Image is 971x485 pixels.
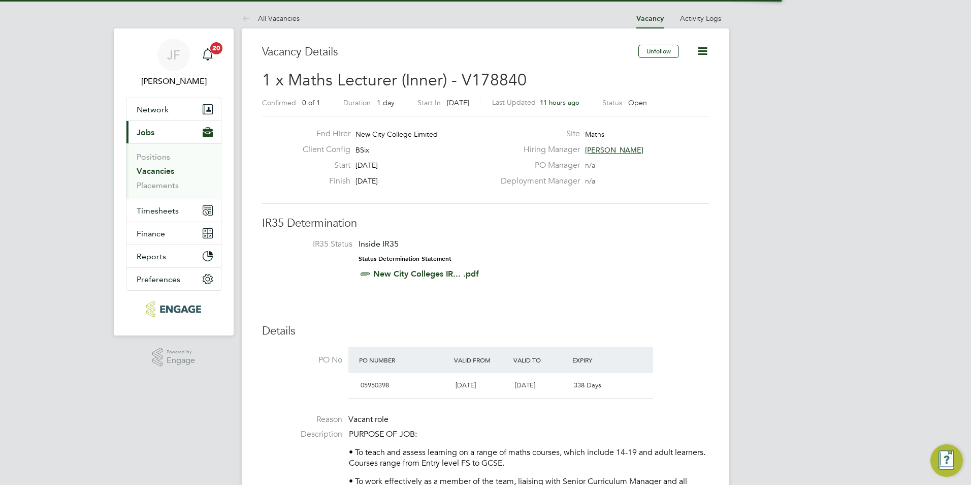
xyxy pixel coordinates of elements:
[451,351,511,369] div: Valid From
[295,160,350,171] label: Start
[359,239,399,249] span: Inside IR35
[146,301,201,317] img: huntereducation-logo-retina.png
[137,229,165,238] span: Finance
[126,268,221,290] button: Preferences
[262,98,296,107] label: Confirmed
[349,447,709,469] p: • To teach and assess learning on a range of maths courses, which include 14-19 and adult learner...
[636,14,664,23] a: Vacancy
[585,145,643,155] span: [PERSON_NAME]
[348,414,389,425] span: Vacant role
[355,161,378,170] span: [DATE]
[126,143,221,199] div: Jobs
[377,98,395,107] span: 1 day
[137,180,179,190] a: Placements
[456,381,476,389] span: [DATE]
[272,239,352,250] label: IR35 Status
[343,98,371,107] label: Duration
[167,356,195,365] span: Engage
[295,144,350,155] label: Client Config
[126,39,221,87] a: JF[PERSON_NAME]
[495,144,580,155] label: Hiring Manager
[355,130,438,139] span: New City College Limited
[585,130,604,139] span: Maths
[262,414,342,425] label: Reason
[515,381,535,389] span: [DATE]
[137,166,174,176] a: Vacancies
[137,275,180,284] span: Preferences
[361,381,389,389] span: 05950398
[262,324,709,339] h3: Details
[295,129,350,139] label: End Hirer
[262,45,638,59] h3: Vacancy Details
[114,28,234,336] nav: Main navigation
[447,98,469,107] span: [DATE]
[137,128,154,137] span: Jobs
[492,98,536,107] label: Last Updated
[167,48,180,62] span: JF
[930,444,963,477] button: Engage Resource Center
[511,351,570,369] div: Valid To
[262,429,342,440] label: Description
[262,216,709,231] h3: IR35 Determination
[137,206,179,216] span: Timesheets
[152,348,196,367] a: Powered byEngage
[602,98,622,107] label: Status
[242,14,300,23] a: All Vacancies
[680,14,721,23] a: Activity Logs
[628,98,647,107] span: Open
[302,98,320,107] span: 0 of 1
[359,255,451,262] strong: Status Determination Statement
[126,199,221,222] button: Timesheets
[355,176,378,186] span: [DATE]
[126,98,221,120] button: Network
[262,355,342,366] label: PO No
[126,75,221,87] span: James Farrington
[638,45,679,58] button: Unfollow
[126,245,221,267] button: Reports
[137,252,166,261] span: Reports
[198,39,218,71] a: 20
[585,161,595,170] span: n/a
[417,98,441,107] label: Start In
[295,176,350,187] label: Finish
[137,152,170,162] a: Positions
[495,176,580,187] label: Deployment Manager
[574,381,601,389] span: 338 Days
[355,145,369,155] span: BSix
[126,301,221,317] a: Go to home page
[540,98,579,107] span: 11 hours ago
[137,105,169,114] span: Network
[126,121,221,143] button: Jobs
[570,351,629,369] div: Expiry
[495,160,580,171] label: PO Manager
[349,429,709,440] p: PURPOSE OF JOB:
[262,70,527,90] span: 1 x Maths Lecturer (Inner) - V178840
[585,176,595,186] span: n/a
[495,129,580,139] label: Site
[373,269,479,279] a: New City Colleges IR... .pdf
[210,42,222,54] span: 20
[126,222,221,245] button: Finance
[167,348,195,356] span: Powered by
[357,351,451,369] div: PO Number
